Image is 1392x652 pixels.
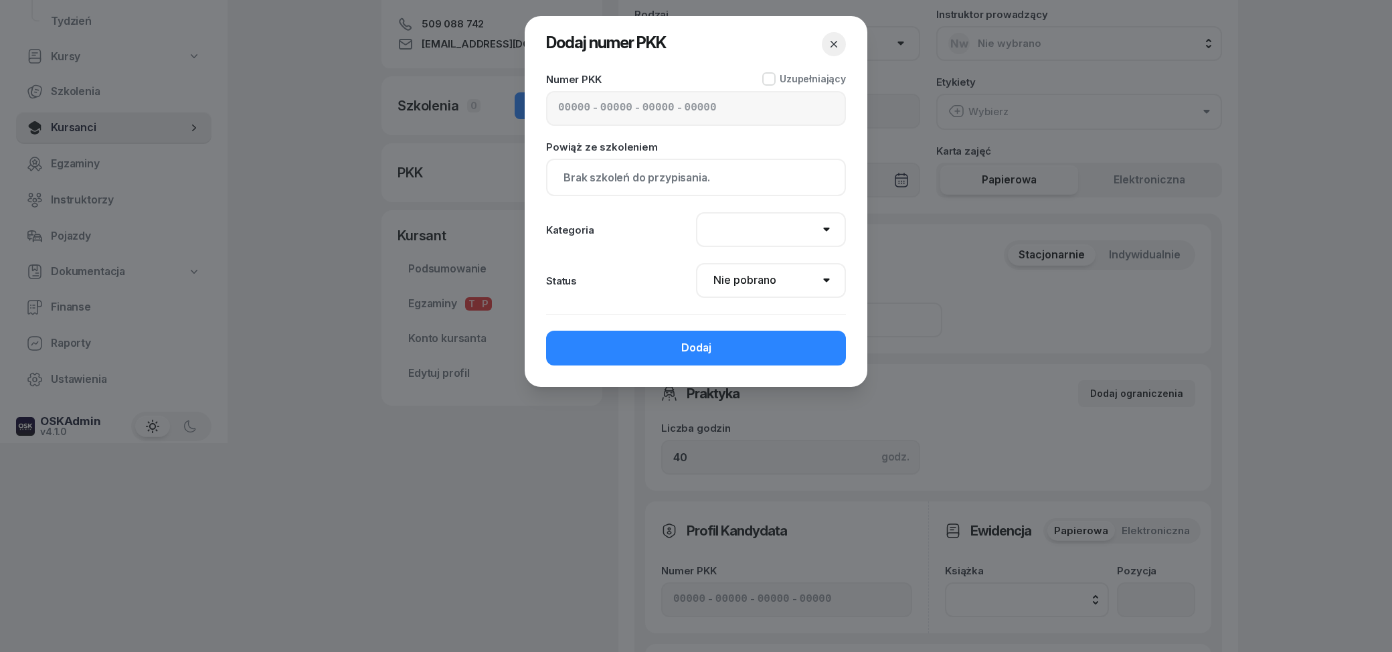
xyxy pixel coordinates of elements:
[642,100,675,117] input: 00000
[685,100,717,117] input: 00000
[563,169,829,185] div: Brak szkoleń do przypisania.
[635,100,640,117] span: -
[681,339,711,357] div: Dodaj
[593,100,598,117] span: -
[600,100,632,117] input: 00000
[546,331,846,365] button: Dodaj
[780,73,846,84] span: Uzupełniający
[546,32,666,56] h2: Dodaj numer PKK
[558,100,590,117] input: 00000
[677,100,682,117] span: -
